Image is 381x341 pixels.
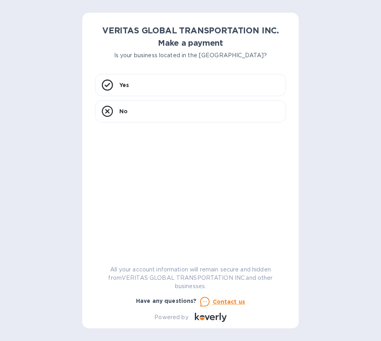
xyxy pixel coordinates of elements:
[95,39,286,48] h1: Make a payment
[102,25,279,35] b: VERITAS GLOBAL TRANSPORTATION INC.
[213,298,245,305] u: Contact us
[136,298,197,304] b: Have any questions?
[95,51,286,60] p: Is your business located in the [GEOGRAPHIC_DATA]?
[119,107,128,115] p: No
[154,313,188,322] p: Powered by
[95,265,286,291] p: All your account information will remain secure and hidden from VERITAS GLOBAL TRANSPORTATION INC...
[119,81,129,89] p: Yes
